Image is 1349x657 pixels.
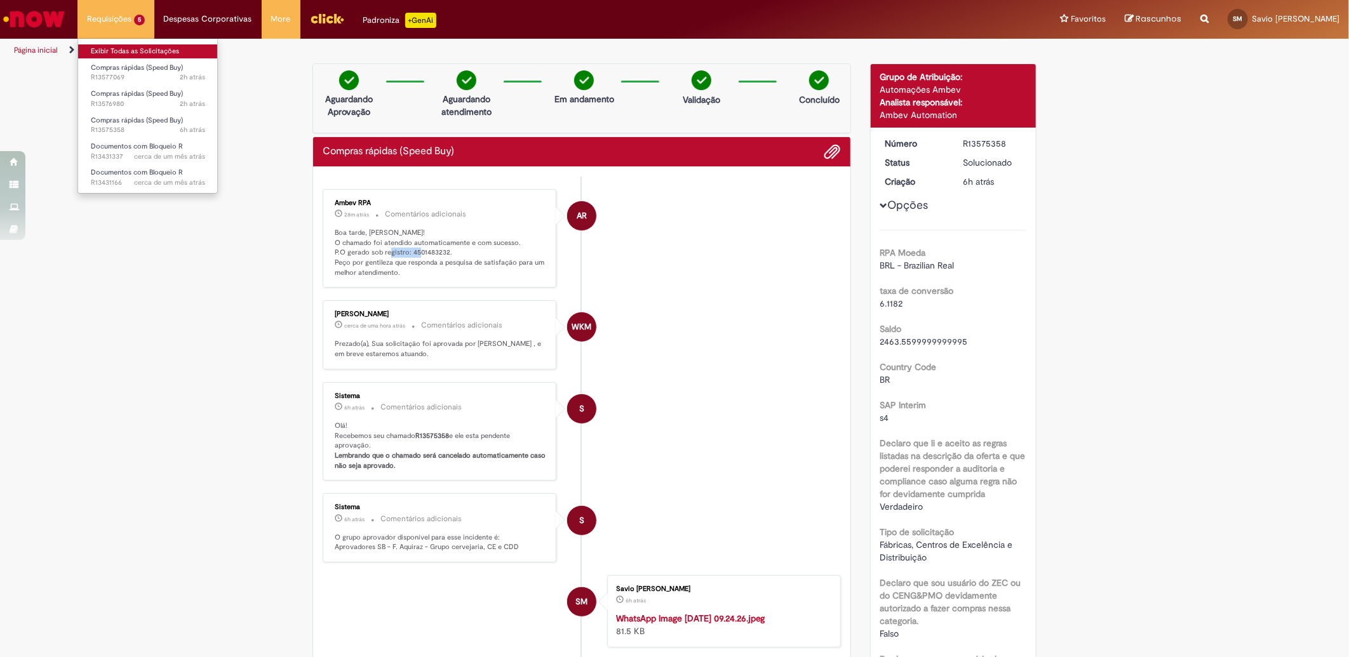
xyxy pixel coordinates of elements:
[180,72,205,82] time: 29/09/2025 13:59:59
[880,96,1027,109] div: Analista responsável:
[344,322,405,329] span: cerca de uma hora atrás
[880,336,968,347] span: 2463.5599999999995
[880,323,902,335] b: Saldo
[880,501,923,512] span: Verdadeiro
[1136,13,1181,25] span: Rascunhos
[880,539,1016,563] span: Fábricas, Centros de Excelência e Distribuição
[626,597,646,604] time: 29/09/2025 09:33:02
[880,361,937,373] b: Country Code
[363,13,436,28] div: Padroniza
[574,70,594,90] img: check-circle-green.png
[339,70,359,90] img: check-circle-green.png
[344,211,369,218] span: 28m atrás
[91,72,205,83] span: R13577069
[344,515,365,523] time: 29/09/2025 09:33:26
[380,514,462,524] small: Comentários adicionais
[78,44,218,58] a: Exibir Todas as Solicitações
[91,152,205,162] span: R13431337
[335,503,546,511] div: Sistema
[567,312,596,342] div: William Kaio Maia
[91,99,205,109] span: R13576980
[335,228,546,278] p: Boa tarde, [PERSON_NAME]! O chamado foi atendido automaticamente e com sucesso. P.O gerado sob re...
[567,587,596,616] div: Savio Ilan Diogenes Mendes
[385,209,466,220] small: Comentários adicionais
[880,70,1027,83] div: Grupo de Atribuição:
[554,93,614,105] p: Em andamento
[1233,15,1243,23] span: SM
[180,125,205,135] time: 29/09/2025 09:33:18
[344,211,369,218] time: 29/09/2025 15:19:15
[876,137,954,150] dt: Número
[579,505,584,536] span: S
[880,374,890,385] span: BR
[134,178,205,187] span: cerca de um mês atrás
[91,142,183,151] span: Documentos com Bloqueio R
[91,116,183,125] span: Compras rápidas (Speed Buy)
[880,83,1027,96] div: Automações Ambev
[880,298,903,309] span: 6.1182
[415,431,449,441] b: R13575358
[880,412,889,423] span: s4
[880,247,926,258] b: RPA Moeda
[963,175,1022,188] div: 29/09/2025 09:33:16
[344,404,365,411] span: 6h atrás
[799,93,840,106] p: Concluído
[91,168,183,177] span: Documentos com Bloqueio R
[335,421,546,471] p: Olá! Recebemos seu chamado e ele esta pendente aprovação.
[577,201,587,231] span: AR
[405,13,436,28] p: +GenAi
[880,628,899,639] span: Falso
[692,70,711,90] img: check-circle-green.png
[963,176,994,187] time: 29/09/2025 09:33:16
[380,402,462,413] small: Comentários adicionais
[78,166,218,189] a: Aberto R13431166 : Documentos com Bloqueio R
[335,310,546,318] div: [PERSON_NAME]
[318,93,380,118] p: Aguardando Aprovação
[876,156,954,169] dt: Status
[1252,13,1339,24] span: Savio [PERSON_NAME]
[344,515,365,523] span: 6h atrás
[180,125,205,135] span: 6h atrás
[180,99,205,109] time: 29/09/2025 13:47:03
[180,99,205,109] span: 2h atrás
[335,392,546,400] div: Sistema
[880,577,1021,627] b: Declaro que sou usuário do ZEC ou do CENG&PMO devidamente autorizado a fazer compras nessa catego...
[335,199,546,207] div: Ambev RPA
[880,285,954,296] b: taxa de conversão
[1125,13,1181,25] a: Rascunhos
[616,613,765,624] a: WhatsApp Image [DATE] 09.24.26.jpeg
[963,176,994,187] span: 6h atrás
[134,178,205,187] time: 20/08/2025 09:31:04
[14,45,58,55] a: Página inicial
[567,506,596,535] div: System
[91,178,205,188] span: R13431166
[91,63,183,72] span: Compras rápidas (Speed Buy)
[421,320,502,331] small: Comentários adicionais
[824,143,841,160] button: Adicionar anexos
[310,9,344,28] img: click_logo_yellow_360x200.png
[271,13,291,25] span: More
[1071,13,1106,25] span: Favoritos
[683,93,720,106] p: Validação
[579,394,584,424] span: S
[134,152,205,161] time: 20/08/2025 09:58:07
[880,526,955,538] b: Tipo de solicitação
[567,201,596,230] div: Ambev RPA
[880,437,1026,500] b: Declaro que li e aceito as regras listadas na descrição da oferta e que poderei responder a audit...
[809,70,829,90] img: check-circle-green.png
[616,585,828,593] div: Savio [PERSON_NAME]
[567,394,596,423] div: System
[134,152,205,161] span: cerca de um mês atrás
[876,175,954,188] dt: Criação
[575,587,587,617] span: SM
[626,597,646,604] span: 6h atrás
[87,13,131,25] span: Requisições
[436,93,497,118] p: Aguardando atendimento
[77,38,218,194] ul: Requisições
[880,399,927,411] b: SAP Interim
[91,89,183,98] span: Compras rápidas (Speed Buy)
[78,87,218,110] a: Aberto R13576980 : Compras rápidas (Speed Buy)
[880,109,1027,121] div: Ambev Automation
[134,15,145,25] span: 5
